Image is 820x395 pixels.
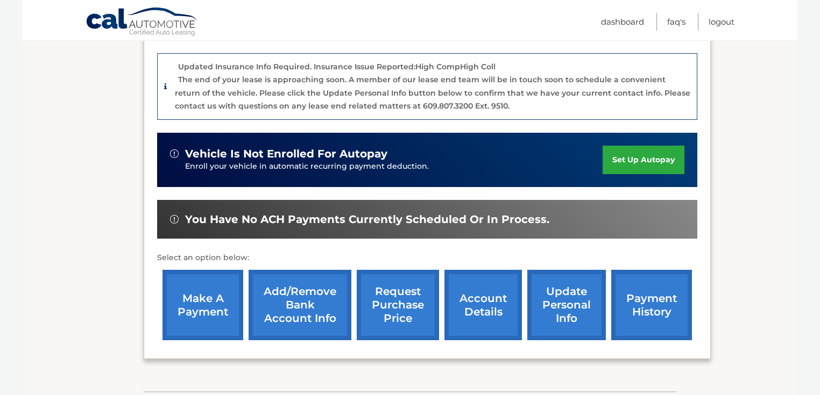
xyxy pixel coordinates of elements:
span: You have no ACH payments currently scheduled or in process. [185,213,549,226]
a: FAQ's [667,13,685,31]
a: account details [444,270,522,340]
p: Enroll your vehicle in automatic recurring payment deduction. [185,161,603,173]
img: alert-white.svg [170,149,179,158]
a: make a payment [162,270,243,340]
a: request purchase price [357,270,439,340]
img: alert-white.svg [170,215,179,224]
a: Add/Remove bank account info [249,270,351,340]
a: Dashboard [601,13,644,31]
a: set up autopay [603,146,684,174]
span: vehicle is not enrolled for autopay [185,147,387,161]
a: Cal Automotive [86,7,199,38]
a: update personal info [527,270,606,340]
p: Updated Insurance Info Required. Insurance Issue Reported:High CompHigh Coll [178,62,496,71]
a: Logout [709,13,734,31]
a: payment history [611,270,692,340]
p: The end of your lease is approaching soon. A member of our lease end team will be in touch soon t... [175,75,690,111]
p: Select an option below: [157,252,697,264]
